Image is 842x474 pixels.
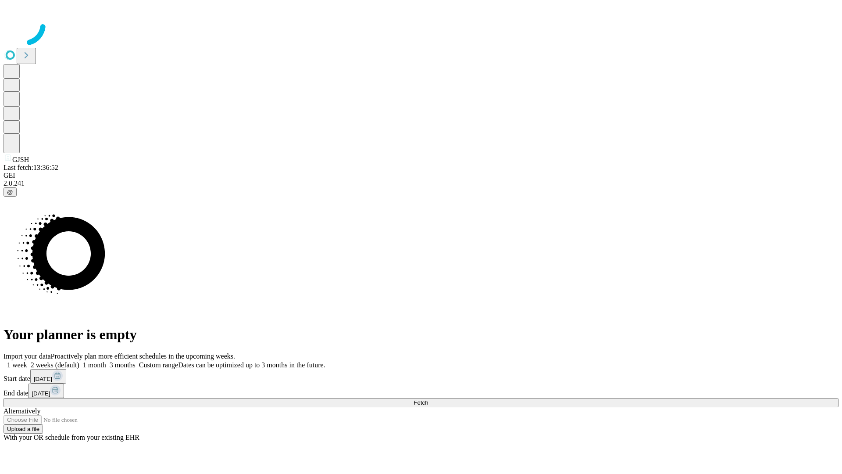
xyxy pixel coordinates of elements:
[4,434,139,441] span: With your OR schedule from your existing EHR
[34,376,52,382] span: [DATE]
[12,156,29,163] span: GJSH
[110,361,136,369] span: 3 months
[4,172,838,180] div: GEI
[4,369,838,384] div: Start date
[4,187,17,197] button: @
[4,407,40,415] span: Alternatively
[83,361,106,369] span: 1 month
[31,361,79,369] span: 2 weeks (default)
[4,352,51,360] span: Import your data
[178,361,325,369] span: Dates can be optimized up to 3 months in the future.
[32,390,50,397] span: [DATE]
[414,399,428,406] span: Fetch
[7,361,27,369] span: 1 week
[51,352,235,360] span: Proactively plan more efficient schedules in the upcoming weeks.
[139,361,178,369] span: Custom range
[28,384,64,398] button: [DATE]
[4,180,838,187] div: 2.0.241
[4,424,43,434] button: Upload a file
[4,384,838,398] div: End date
[4,327,838,343] h1: Your planner is empty
[7,189,13,195] span: @
[4,398,838,407] button: Fetch
[30,369,66,384] button: [DATE]
[4,164,58,171] span: Last fetch: 13:36:52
